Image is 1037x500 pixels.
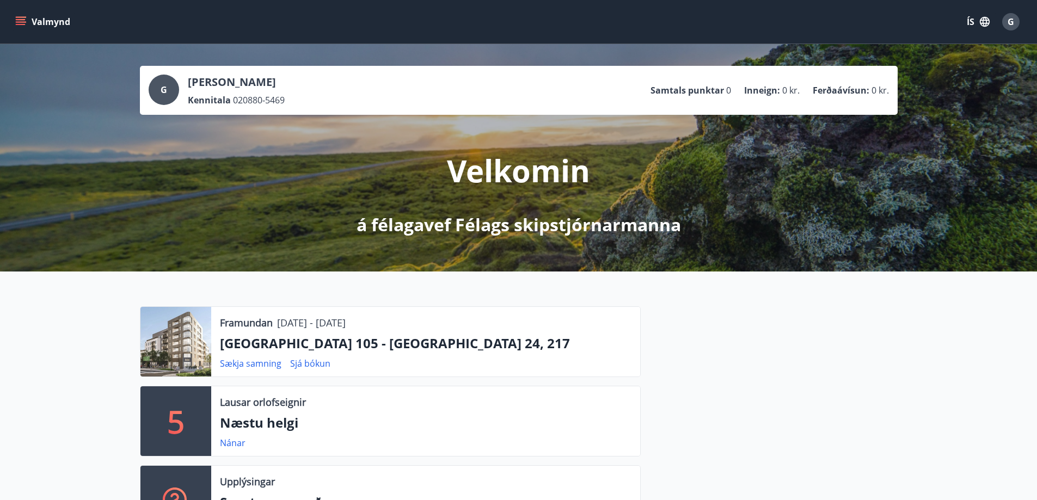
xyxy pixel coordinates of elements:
[961,12,996,32] button: ÍS
[161,84,167,96] span: G
[220,437,246,449] a: Nánar
[167,400,185,442] p: 5
[233,94,285,106] span: 020880-5469
[1008,16,1014,28] span: G
[872,84,889,96] span: 0 kr.
[188,94,231,106] p: Kennitala
[220,395,306,409] p: Lausar orlofseignir
[290,357,330,369] a: Sjá bókun
[447,150,590,191] p: Velkomin
[813,84,869,96] p: Ferðaávísun :
[726,84,731,96] span: 0
[357,213,681,237] p: á félagavef Félags skipstjórnarmanna
[220,413,631,432] p: Næstu helgi
[13,12,75,32] button: menu
[220,316,273,330] p: Framundan
[998,9,1024,35] button: G
[651,84,724,96] p: Samtals punktar
[744,84,780,96] p: Inneign :
[220,334,631,353] p: [GEOGRAPHIC_DATA] 105 - [GEOGRAPHIC_DATA] 24, 217
[220,357,281,369] a: Sækja samning
[782,84,800,96] span: 0 kr.
[188,75,285,90] p: [PERSON_NAME]
[220,474,275,489] p: Upplýsingar
[277,316,346,330] p: [DATE] - [DATE]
